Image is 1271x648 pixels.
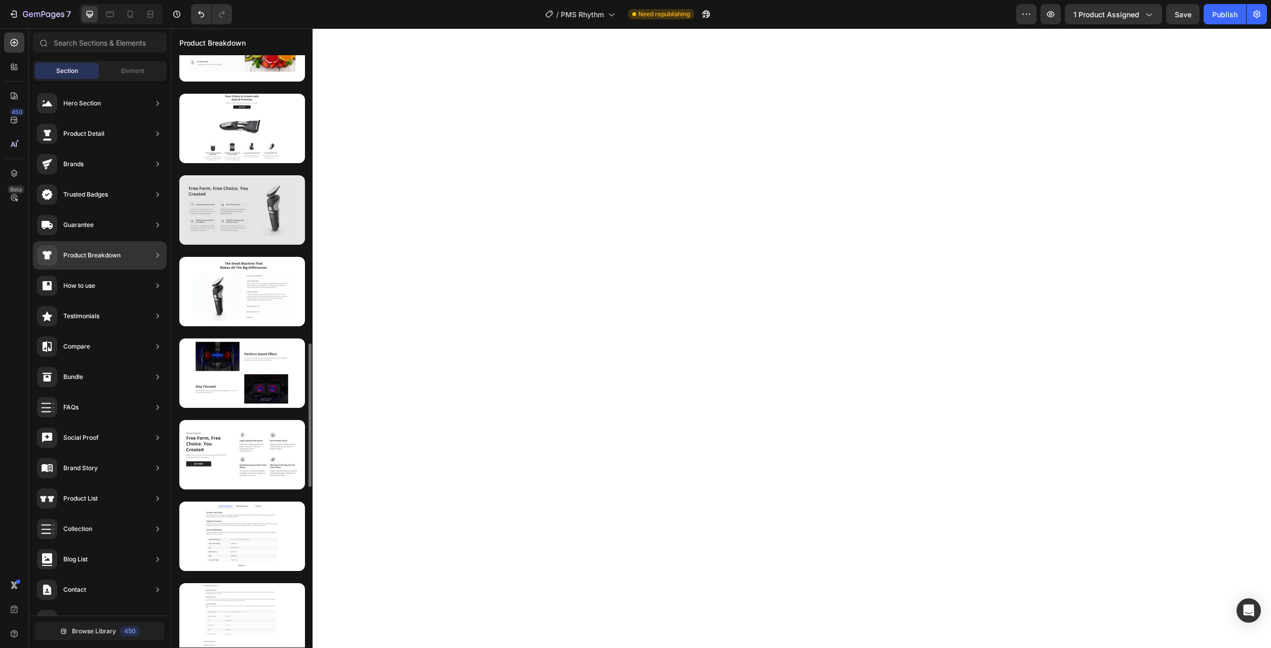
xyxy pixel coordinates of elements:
[10,108,24,116] div: 450
[33,32,167,53] input: Search Sections & Elements
[63,585,86,595] div: Contact
[4,4,75,24] button: 7
[63,615,116,625] div: Sticky Add to Cart
[63,189,108,200] div: Trusted Badges
[191,4,232,24] div: Undo/Redo
[638,10,690,19] span: Need republishing
[120,626,140,636] div: 450
[121,66,144,75] span: Element
[63,341,90,352] div: Compare
[1212,9,1238,20] div: Publish
[63,129,104,139] div: Product Detail
[1175,10,1191,19] span: Save
[63,311,99,321] div: Testimonials
[63,402,79,412] div: FAQs
[63,463,98,473] div: Brand Story
[63,250,121,260] div: Product Breakdown
[63,372,83,382] div: Bundle
[556,9,559,20] span: /
[1065,4,1162,24] button: 1 product assigned
[66,8,71,20] p: 7
[63,524,92,534] div: Collection
[1073,9,1139,20] span: 1 product assigned
[63,159,84,169] div: Brands
[561,9,604,20] span: PMS Rhythm
[171,28,1271,648] iframe: Design area
[63,220,94,230] div: Guarantee
[63,98,101,108] div: Hero Section
[8,185,24,194] div: Beta
[72,627,116,636] span: Browse Library
[1166,4,1200,24] button: Save
[63,281,95,291] div: How to use
[63,554,88,564] div: Blog List
[63,433,99,443] div: Social Proof
[56,66,78,75] span: Section
[1204,4,1246,24] button: Publish
[35,622,165,640] button: Browse Library450
[63,493,98,504] div: Product List
[1237,598,1261,623] div: Open Intercom Messenger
